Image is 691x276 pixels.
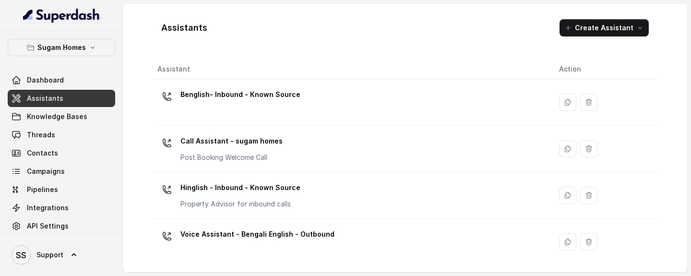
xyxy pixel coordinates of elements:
[180,133,283,149] p: Call Assistant - sugam homes
[8,72,115,89] a: Dashboard
[23,8,100,23] img: light.svg
[8,181,115,198] a: Pipelines
[8,144,115,162] a: Contacts
[27,203,69,213] span: Integrations
[27,185,58,194] span: Pipelines
[8,39,115,56] button: Sugam Homes
[8,217,115,235] a: API Settings
[16,250,26,260] text: SS
[180,227,334,242] p: Voice Assistant - Bengali English - Outbound
[8,108,115,125] a: Knowledge Bases
[551,60,656,79] th: Action
[560,19,649,36] button: Create Assistant
[27,94,63,103] span: Assistants
[8,163,115,180] a: Campaigns
[36,250,63,260] span: Support
[154,60,551,79] th: Assistant
[27,221,69,231] span: API Settings
[8,90,115,107] a: Assistants
[27,112,87,121] span: Knowledge Bases
[180,153,283,162] p: Post Booking Welcome Call
[180,87,300,102] p: Benglish- Inbound - Known Source
[161,20,207,36] h1: Assistants
[180,180,300,195] p: Hinglish - Inbound - Known Source
[180,199,300,209] p: Property Advisor for inbound calls
[8,126,115,144] a: Threads
[8,199,115,216] a: Integrations
[37,42,86,53] p: Sugam Homes
[27,130,55,140] span: Threads
[27,75,64,85] span: Dashboard
[8,241,115,268] a: Support
[27,167,65,176] span: Campaigns
[27,148,58,158] span: Contacts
